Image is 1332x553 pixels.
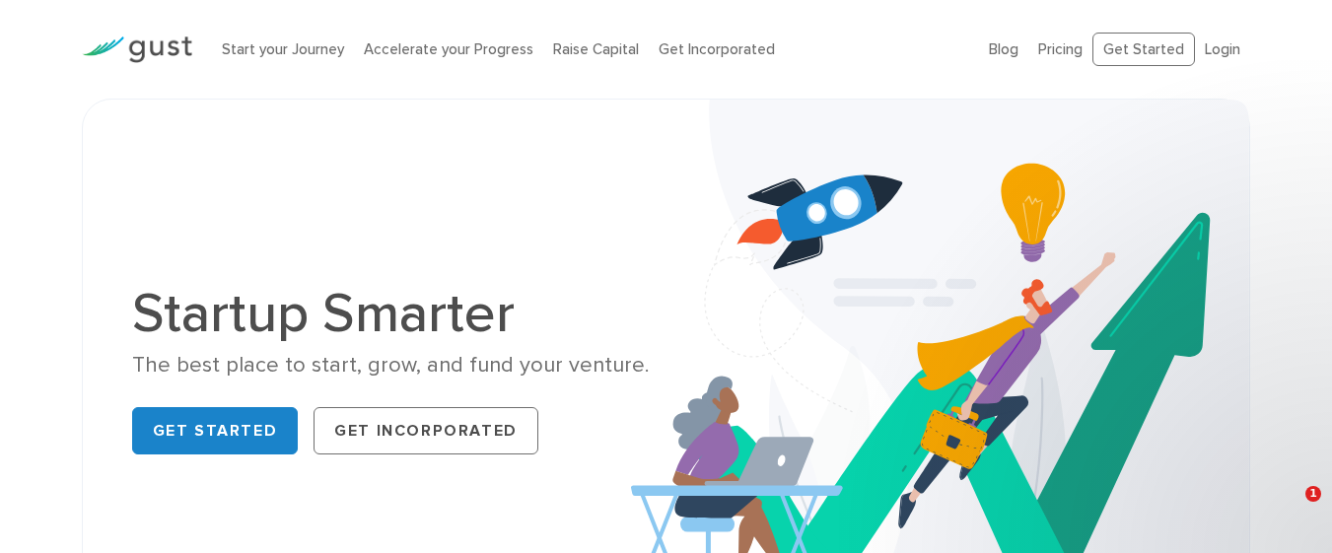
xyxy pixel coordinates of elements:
a: Accelerate your Progress [364,40,533,58]
a: Get Incorporated [314,407,538,454]
iframe: Chat Widget [1005,340,1332,553]
a: Start your Journey [222,40,344,58]
a: Get Incorporated [659,40,775,58]
a: Get Started [132,407,299,454]
div: The best place to start, grow, and fund your venture. [132,351,652,380]
h1: Startup Smarter [132,286,652,341]
a: Raise Capital [553,40,639,58]
img: Gust Logo [82,36,192,63]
